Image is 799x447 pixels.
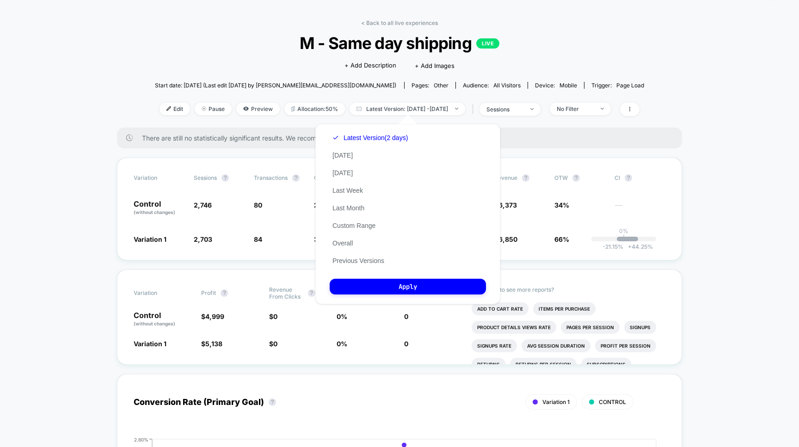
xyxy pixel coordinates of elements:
[472,286,665,293] p: Would like to see more reports?
[134,436,148,442] tspan: 2.80%
[615,202,665,216] span: ---
[194,174,217,181] span: Sessions
[554,201,569,209] span: 34%
[472,321,556,334] li: Product Details Views Rate
[533,302,596,315] li: Items Per Purchase
[134,235,166,243] span: Variation 1
[201,289,216,296] span: Profit
[472,358,505,371] li: Returns
[269,286,303,300] span: Revenue From Clicks
[179,33,620,53] span: M - Same day shipping
[202,106,206,111] img: end
[623,243,653,250] span: 44.25 %
[404,340,408,348] span: 0
[337,312,347,320] span: 0 %
[284,103,345,115] span: Allocation: 50%
[412,82,449,89] div: Pages:
[616,82,644,89] span: Page Load
[356,106,362,111] img: calendar
[254,174,288,181] span: Transactions
[559,82,577,89] span: mobile
[134,174,184,182] span: Variation
[625,174,632,182] button: ?
[522,339,590,352] li: Avg Session Duration
[155,82,396,89] span: Start date: [DATE] (Last edit [DATE] by [PERSON_NAME][EMAIL_ADDRESS][DOMAIN_NAME])
[344,61,396,70] span: + Add Description
[591,82,644,89] div: Trigger:
[486,106,523,113] div: sessions
[269,312,277,320] span: $
[601,108,604,110] img: end
[134,340,166,348] span: Variation 1
[561,321,620,334] li: Pages Per Session
[528,82,584,89] span: Device:
[134,312,192,327] p: Control
[404,312,408,320] span: 0
[194,201,212,209] span: 2,746
[476,38,499,49] p: LIVE
[134,200,184,216] p: Control
[557,105,594,112] div: No Filter
[472,339,517,352] li: Signups Rate
[595,339,656,352] li: Profit Per Session
[134,286,184,300] span: Variation
[510,358,577,371] li: Returns Per Session
[330,151,356,159] button: [DATE]
[455,108,458,110] img: end
[221,289,228,297] button: ?
[350,103,465,115] span: Latest Version: [DATE] - [DATE]
[142,134,664,142] span: There are still no statistically significant results. We recommend waiting a few more days
[542,398,570,405] span: Variation 1
[463,82,521,89] div: Audience:
[166,106,171,111] img: edit
[415,62,455,69] span: + Add Images
[330,239,356,247] button: Overall
[337,340,347,348] span: 0 %
[572,174,580,182] button: ?
[493,82,521,89] span: All Visitors
[134,209,175,215] span: (without changes)
[554,174,605,182] span: OTW
[554,235,569,243] span: 66%
[160,103,190,115] span: Edit
[330,169,356,177] button: [DATE]
[330,204,367,212] button: Last Month
[269,398,276,406] button: ?
[254,235,262,243] span: 84
[254,201,262,209] span: 80
[205,340,222,348] span: 5,138
[205,312,224,320] span: 4,999
[292,174,300,182] button: ?
[201,340,222,348] span: $
[530,108,534,110] img: end
[236,103,280,115] span: Preview
[273,312,277,320] span: 0
[273,340,277,348] span: 0
[134,321,175,326] span: (without changes)
[269,340,277,348] span: $
[330,279,486,294] button: Apply
[522,174,529,182] button: ?
[434,82,449,89] span: other
[624,321,656,334] li: Signups
[330,257,387,265] button: Previous Versions
[581,358,631,371] li: Subscriptions
[361,19,438,26] a: < Back to all live experiences
[619,227,628,234] p: 0%
[221,174,229,182] button: ?
[623,234,625,241] p: |
[201,312,224,320] span: $
[195,103,232,115] span: Pause
[599,398,626,405] span: CONTROL
[470,103,479,116] span: |
[330,134,411,142] button: Latest Version(2 days)
[330,221,378,230] button: Custom Range
[615,174,665,182] span: CI
[602,243,623,250] span: -21.15 %
[194,235,212,243] span: 2,703
[628,243,632,250] span: +
[291,106,295,111] img: rebalance
[330,186,366,195] button: Last Week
